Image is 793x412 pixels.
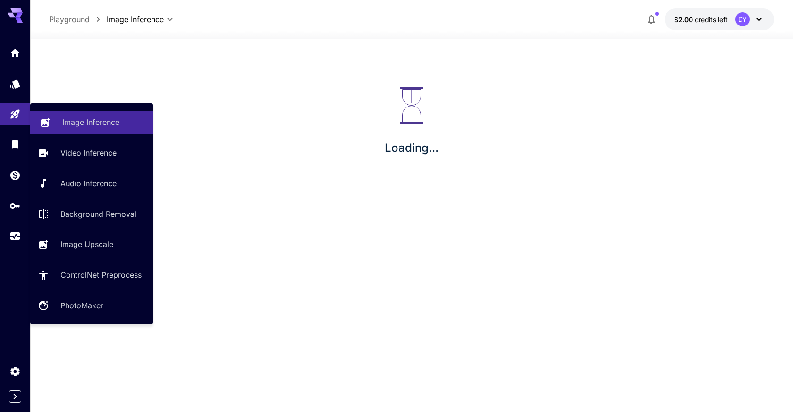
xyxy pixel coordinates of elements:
[30,202,153,225] a: Background Removal
[674,15,728,25] div: $2.00
[30,141,153,165] a: Video Inference
[60,269,142,280] p: ControlNet Preprocess
[9,390,21,403] button: Expand sidebar
[60,208,136,220] p: Background Removal
[30,172,153,195] a: Audio Inference
[9,169,21,181] div: Wallet
[62,116,119,128] p: Image Inference
[60,147,117,158] p: Video Inference
[60,300,103,311] p: PhotoMaker
[9,78,21,90] div: Models
[9,231,21,242] div: Usage
[30,233,153,256] a: Image Upscale
[49,14,90,25] p: Playground
[695,16,728,24] span: credits left
[385,140,439,157] p: Loading...
[9,108,21,120] div: Playground
[30,264,153,287] a: ControlNet Preprocess
[107,14,164,25] span: Image Inference
[30,294,153,317] a: PhotoMaker
[665,8,774,30] button: $2.00
[9,47,21,59] div: Home
[9,139,21,150] div: Library
[9,200,21,212] div: API Keys
[9,365,21,377] div: Settings
[735,12,750,26] div: DY
[60,178,117,189] p: Audio Inference
[60,239,113,250] p: Image Upscale
[30,111,153,134] a: Image Inference
[674,16,695,24] span: $2.00
[49,14,107,25] nav: breadcrumb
